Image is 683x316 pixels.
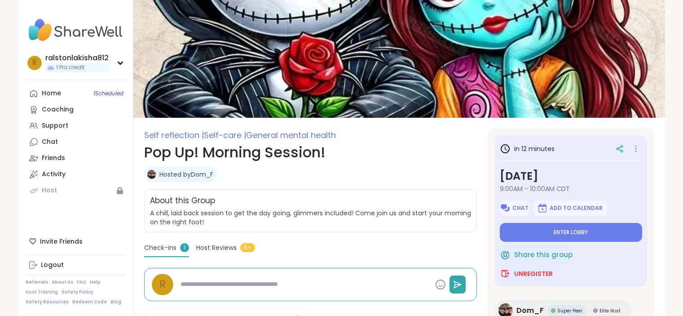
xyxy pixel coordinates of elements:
span: 1 Scheduled [93,90,123,97]
button: Add to Calendar [533,200,607,216]
span: 9:00AM - 10:00AM CDT [500,184,642,193]
div: ralstonlakisha812 [45,53,109,63]
a: Blog [110,299,121,305]
a: Activity [26,166,126,182]
h1: Pop Up! Morning Session! [144,142,477,163]
div: Chat [42,138,58,147]
div: Logout [41,261,64,270]
div: Activity [42,170,66,179]
a: Help [90,279,101,285]
h3: in 12 minutes [500,143,555,154]
a: Friends [26,150,126,166]
button: Chat [500,200,529,216]
a: Coaching [26,102,126,118]
img: Elite Host [593,308,598,313]
img: ShareWell Logomark [500,268,511,279]
div: Home [42,89,61,98]
a: Redeem Code [72,299,107,305]
span: Share this group [514,250,573,260]
div: Friends [42,154,65,163]
a: Home1Scheduled [26,85,126,102]
span: r [32,57,37,69]
a: Host [26,182,126,199]
h3: [DATE] [500,168,642,184]
span: 1 [180,243,189,252]
span: Chat [512,205,529,212]
button: Unregister [500,264,553,283]
img: Dom_F [147,170,156,179]
a: FAQ [77,279,86,285]
span: Unregister [514,269,553,278]
a: About Us [52,279,73,285]
span: Check-ins [144,243,176,253]
img: ShareWell Logomark [500,249,511,260]
span: Dom_F [516,305,544,316]
span: Add to Calendar [550,205,603,212]
a: Support [26,118,126,134]
span: Self-care | [204,129,246,141]
div: Invite Friends [26,233,126,249]
a: Safety Resources [26,299,69,305]
span: Elite Host [599,307,621,314]
span: A chill, laid back session to get the day going, glimmers included! Come join us and start your m... [150,209,471,227]
img: ShareWell Logomark [500,203,511,214]
a: Referrals [26,279,48,285]
button: Enter lobby [500,223,642,242]
button: Share this group [500,245,573,264]
img: ShareWell Logomark [537,203,548,214]
a: Safety Policy [62,289,93,295]
a: Logout [26,257,126,273]
span: Host Reviews [196,243,237,253]
span: 1 Pro credit [56,64,84,71]
a: Host Training [26,289,58,295]
span: Enter lobby [554,229,588,236]
a: Chat [26,134,126,150]
span: Super Peer [557,307,582,314]
img: Super Peer [551,308,555,313]
h2: About this Group [150,195,215,207]
img: ShareWell Nav Logo [26,14,126,46]
div: Support [42,121,68,130]
a: Hosted byDom_F [159,170,213,179]
div: Host [42,186,57,195]
span: 5+ [240,243,255,252]
div: Coaching [42,105,74,114]
span: Self reflection | [144,129,204,141]
span: r [159,276,166,292]
span: General mental health [246,129,336,141]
